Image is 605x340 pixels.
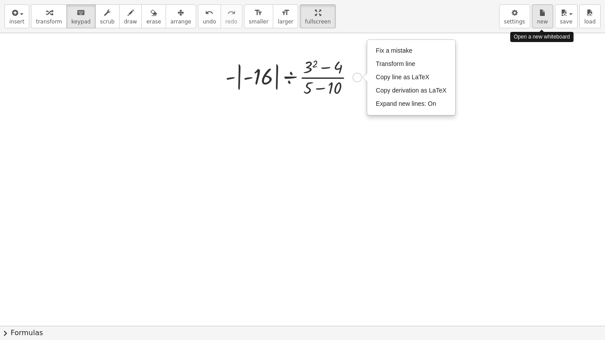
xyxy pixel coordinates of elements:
[66,4,96,28] button: keyboardkeypad
[504,19,525,25] span: settings
[95,4,120,28] button: scrub
[376,87,447,94] span: Copy derivation as LaTeX
[555,4,578,28] button: save
[36,19,62,25] span: transform
[499,4,530,28] button: settings
[244,4,273,28] button: format_sizesmaller
[278,19,293,25] span: larger
[300,4,335,28] button: fullscreen
[9,19,24,25] span: insert
[305,19,330,25] span: fullscreen
[31,4,67,28] button: transform
[221,4,242,28] button: redoredo
[77,8,85,18] i: keyboard
[71,19,91,25] span: keypad
[227,8,236,18] i: redo
[376,73,430,81] span: Copy line as LaTeX
[281,8,290,18] i: format_size
[376,47,412,54] span: Fix a mistake
[584,19,596,25] span: load
[171,19,191,25] span: arrange
[119,4,142,28] button: draw
[124,19,137,25] span: draw
[273,4,298,28] button: format_sizelarger
[4,4,29,28] button: insert
[166,4,196,28] button: arrange
[254,8,263,18] i: format_size
[249,19,268,25] span: smaller
[510,32,574,42] div: Open a new whiteboard
[198,4,221,28] button: undoundo
[100,19,115,25] span: scrub
[532,4,553,28] button: new
[146,19,161,25] span: erase
[205,8,213,18] i: undo
[579,4,601,28] button: load
[225,19,237,25] span: redo
[537,19,548,25] span: new
[376,60,415,67] span: Transform line
[203,19,216,25] span: undo
[376,100,436,107] span: Expand new lines: On
[141,4,166,28] button: erase
[560,19,572,25] span: save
